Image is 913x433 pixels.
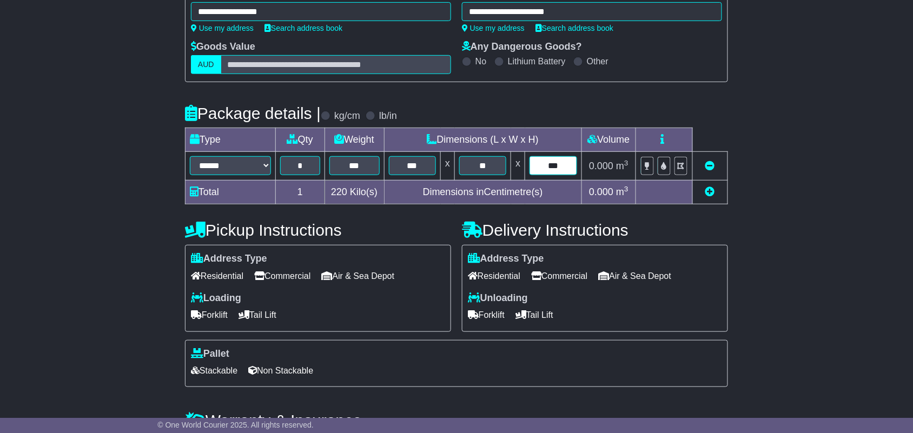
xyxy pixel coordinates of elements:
[589,161,613,171] span: 0.000
[475,56,486,66] label: No
[322,268,395,284] span: Air & Sea Depot
[624,185,628,193] sup: 3
[468,292,528,304] label: Unloading
[264,24,342,32] a: Search address book
[185,104,321,122] h4: Package details |
[508,56,566,66] label: Lithium Battery
[515,307,553,323] span: Tail Lift
[705,186,715,197] a: Add new item
[587,56,608,66] label: Other
[535,24,613,32] a: Search address book
[191,24,254,32] a: Use my address
[186,180,276,204] td: Total
[589,186,613,197] span: 0.000
[325,128,384,152] td: Weight
[325,180,384,204] td: Kilo(s)
[186,128,276,152] td: Type
[616,186,628,197] span: m
[462,221,728,239] h4: Delivery Instructions
[191,253,267,265] label: Address Type
[276,128,325,152] td: Qty
[331,186,347,197] span: 220
[468,307,505,323] span: Forklift
[379,110,397,122] label: lb/in
[185,411,728,429] h4: Warranty & Insurance
[239,307,276,323] span: Tail Lift
[157,421,314,429] span: © One World Courier 2025. All rights reserved.
[462,24,525,32] a: Use my address
[581,128,636,152] td: Volume
[334,110,360,122] label: kg/cm
[191,307,228,323] span: Forklift
[191,268,243,284] span: Residential
[276,180,325,204] td: 1
[254,268,310,284] span: Commercial
[616,161,628,171] span: m
[462,41,582,53] label: Any Dangerous Goods?
[705,161,715,171] a: Remove this item
[531,268,587,284] span: Commercial
[624,159,628,167] sup: 3
[384,128,581,152] td: Dimensions (L x W x H)
[191,362,237,379] span: Stackable
[468,253,544,265] label: Address Type
[191,348,229,360] label: Pallet
[185,221,451,239] h4: Pickup Instructions
[468,268,520,284] span: Residential
[599,268,672,284] span: Air & Sea Depot
[511,152,525,180] td: x
[248,362,313,379] span: Non Stackable
[441,152,455,180] td: x
[191,41,255,53] label: Goods Value
[191,55,221,74] label: AUD
[384,180,581,204] td: Dimensions in Centimetre(s)
[191,292,241,304] label: Loading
